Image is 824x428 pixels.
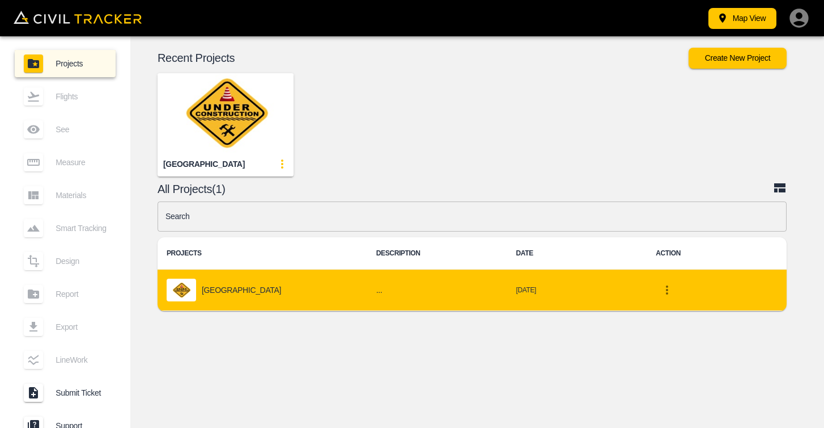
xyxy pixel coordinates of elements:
[15,50,116,77] a: Projects
[689,48,787,69] button: Create New Project
[158,237,367,270] th: PROJECTS
[376,283,498,297] h6: ...
[507,270,647,311] td: [DATE]
[507,237,647,270] th: DATE
[202,286,281,295] p: [GEOGRAPHIC_DATA]
[367,237,507,270] th: DESCRIPTION
[163,159,245,170] div: [GEOGRAPHIC_DATA]
[708,8,776,29] button: Map View
[158,73,294,153] img: Tribune Bay Campground
[647,237,787,270] th: ACTION
[56,59,107,68] span: Projects
[271,153,294,175] button: update-card-details
[158,184,773,194] p: All Projects(1)
[158,53,689,62] p: Recent Projects
[158,237,787,311] table: project-list-table
[167,279,196,301] img: project-image
[14,11,142,24] img: Civil Tracker
[56,388,107,397] span: Submit Ticket
[15,379,116,406] a: Submit Ticket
